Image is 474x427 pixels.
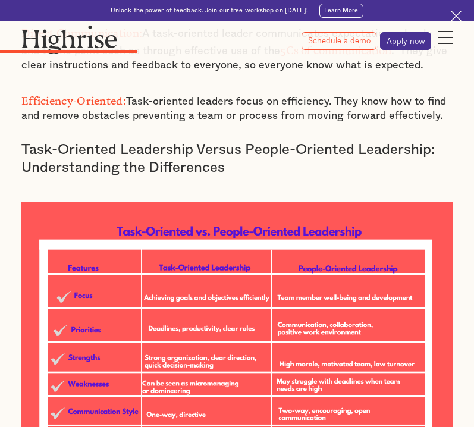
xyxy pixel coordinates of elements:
p: Task-oriented leaders focus on efficiency. They know how to find and remove obstacles preventing ... [21,91,453,124]
h3: Task-Oriented Leadership Versus People-Oriented Leadership: Understanding the Differences [21,141,453,177]
strong: Efficiency-Oriented: [21,95,126,102]
img: Highrise logo [21,25,117,54]
div: Unlock the power of feedback. Join our free workshop on [DATE]! [111,7,309,15]
a: Learn More [319,4,364,18]
a: Apply now [380,32,431,50]
img: Cross icon [451,11,462,21]
a: Schedule a demo [302,32,376,50]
